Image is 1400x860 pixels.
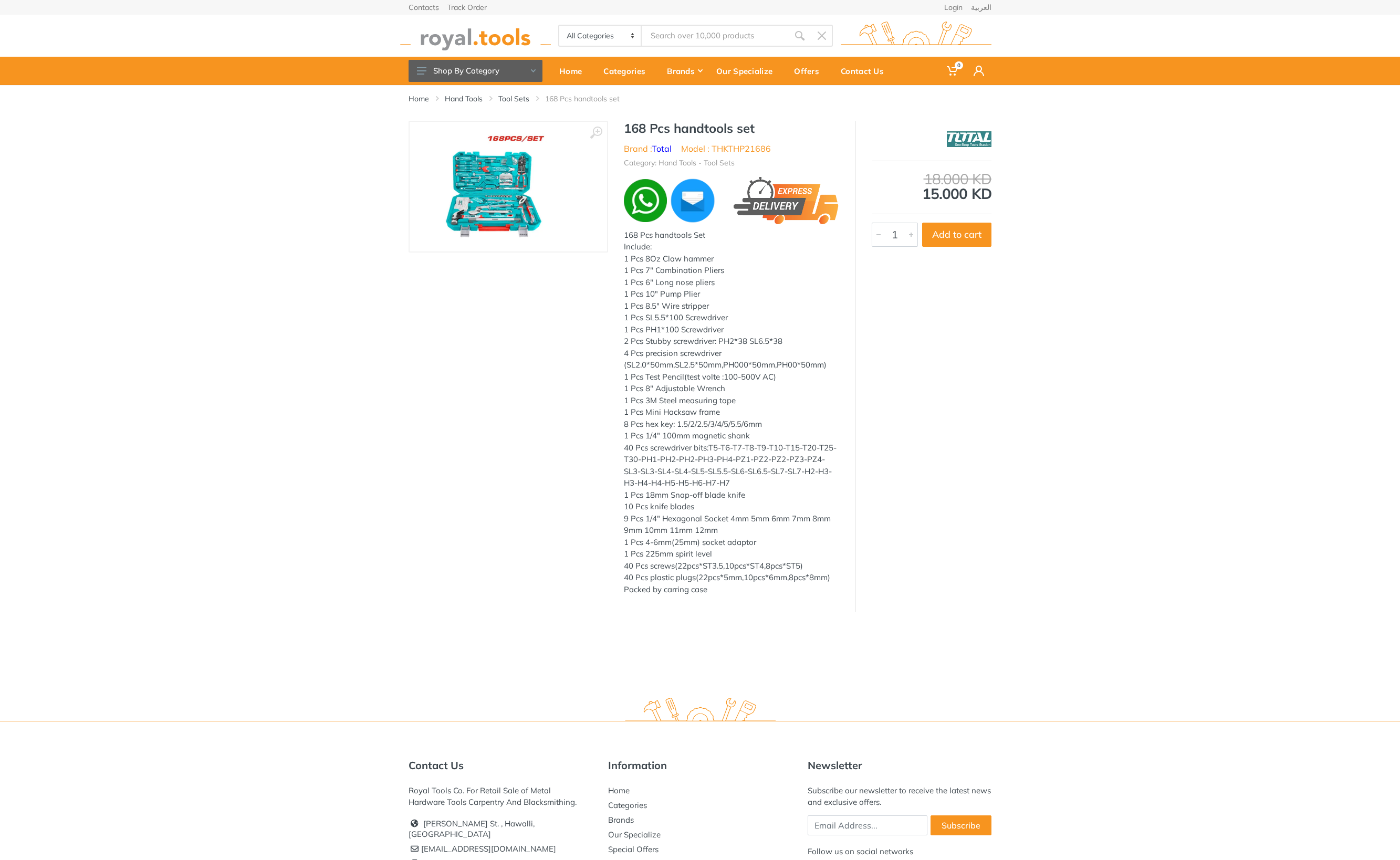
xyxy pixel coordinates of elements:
h1: 168 Pcs handtools set [624,121,839,136]
a: Tool Sets [498,93,529,104]
img: royal.tools Logo [400,22,551,50]
div: Follow us on social networks [808,846,991,857]
a: Offers [787,57,833,85]
div: 15.000 KD [872,172,991,201]
a: 0 [939,57,966,85]
a: Categories [596,57,660,85]
div: 168 Pcs handtools Set Include: 1 Pcs 8Oz Claw hammer 1 Pcs 7" Combination Pliers 1 Pcs 6" Long no... [624,229,839,596]
img: wa.webp [624,179,667,222]
li: Brand : [624,142,672,155]
a: Our Specialize [608,830,661,840]
img: ma.webp [669,177,716,224]
a: Brands [608,815,634,825]
a: العربية [971,4,991,11]
img: royal.tools Logo [625,698,776,727]
div: Home [552,60,596,82]
li: 168 Pcs handtools set [545,93,635,104]
img: royal.tools Logo [841,22,991,50]
li: Model : THKTHP21686 [681,142,771,155]
a: Login [944,4,963,11]
a: Track Order [447,4,487,11]
a: Contact Us [833,57,898,85]
h5: Newsletter [808,759,991,772]
div: Our Specialize [709,60,787,82]
span: 0 [955,61,963,69]
li: [EMAIL_ADDRESS][DOMAIN_NAME] [409,842,592,856]
nav: breadcrumb [409,93,991,104]
a: Home [552,57,596,85]
img: express.png [734,177,839,224]
input: Site search [642,25,789,47]
input: Email Address... [808,815,927,835]
a: Categories [608,800,647,810]
div: 18.000 KD [872,172,991,186]
a: Special Offers [608,844,659,854]
a: Hand Tools [445,93,483,104]
a: Home [409,93,429,104]
img: Royal Tools - 168 Pcs handtools set [438,132,547,241]
div: Royal Tools Co. For Retail Sale of Metal Hardware Tools Carpentry And Blacksmithing. [409,785,592,808]
a: [PERSON_NAME] St. , Hawalli, [GEOGRAPHIC_DATA] [409,819,535,839]
button: Subscribe [931,815,991,835]
button: Add to cart [922,223,991,247]
li: Category: Hand Tools - Tool Sets [624,158,735,169]
a: Our Specialize [709,57,787,85]
img: Total [947,126,991,152]
div: Offers [787,60,833,82]
h5: Information [608,759,792,772]
a: Contacts [409,4,439,11]
div: Categories [596,60,660,82]
div: Contact Us [833,60,898,82]
div: Brands [660,60,709,82]
a: Home [608,785,630,795]
h5: Contact Us [409,759,592,772]
div: Subscribe our newsletter to receive the latest news and exclusive offers. [808,785,991,808]
a: Total [652,143,672,154]
select: Category [559,26,642,46]
button: Shop By Category [409,60,542,82]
